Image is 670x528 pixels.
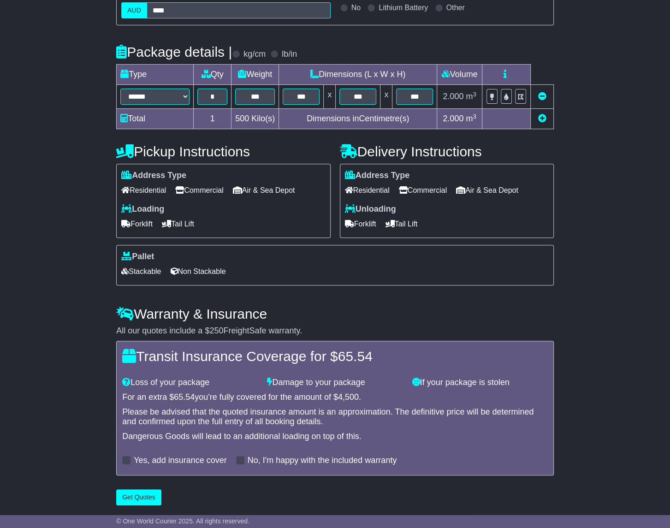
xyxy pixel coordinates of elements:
h4: Warranty & Insurance [116,306,554,321]
h4: Transit Insurance Coverage for $ [122,349,548,364]
sup: 3 [473,91,476,98]
span: 500 [235,114,249,123]
div: Loss of your package [118,378,262,388]
div: If your package is stolen [408,378,552,388]
td: x [380,85,392,109]
td: Dimensions (L x W x H) [279,65,437,85]
label: Address Type [121,171,186,181]
td: Type [117,65,194,85]
label: Loading [121,204,164,214]
td: Total [117,109,194,129]
sup: 3 [473,113,476,120]
label: Yes, add insurance cover [134,456,226,466]
div: For an extra $ you're fully covered for the amount of $ . [122,392,548,403]
span: Air & Sea Depot [233,183,295,197]
label: No [351,3,361,12]
span: Tail Lift [385,217,418,231]
div: Please be advised that the quoted insurance amount is an approximation. The definitive price will... [122,407,548,427]
span: 250 [209,326,223,335]
td: Weight [231,65,279,85]
div: All our quotes include a $ FreightSafe warranty. [116,326,554,336]
label: Unloading [345,204,396,214]
h4: Pickup Instructions [116,144,330,159]
span: m [466,114,476,123]
td: Kilo(s) [231,109,279,129]
span: 2.000 [443,114,463,123]
label: lb/in [282,49,297,59]
span: Residential [345,183,390,197]
a: Add new item [538,114,546,123]
span: 4,500 [338,392,359,402]
h4: Package details | [116,44,232,59]
label: Address Type [345,171,410,181]
label: Lithium Battery [379,3,428,12]
label: kg/cm [243,49,266,59]
span: Residential [121,183,166,197]
td: Dimensions in Centimetre(s) [279,109,437,129]
h4: Delivery Instructions [340,144,554,159]
button: Get Quotes [116,489,161,505]
span: Air & Sea Depot [456,183,518,197]
span: 65.54 [174,392,195,402]
td: x [324,85,336,109]
span: Commercial [399,183,447,197]
span: Stackable [121,264,161,279]
span: Commercial [175,183,223,197]
div: Dangerous Goods will lead to an additional loading on top of this. [122,432,548,442]
span: © One World Courier 2025. All rights reserved. [116,517,249,525]
span: Tail Lift [162,217,194,231]
span: 65.54 [338,349,373,364]
label: AUD [121,2,147,18]
span: Non Stackable [170,264,225,279]
span: 2.000 [443,92,463,101]
div: Damage to your package [262,378,407,388]
td: Volume [437,65,482,85]
a: Remove this item [538,92,546,101]
label: Pallet [121,252,154,262]
td: 1 [194,109,231,129]
td: Qty [194,65,231,85]
span: m [466,92,476,101]
span: Forklift [121,217,153,231]
span: Forklift [345,217,376,231]
label: No, I'm happy with the included warranty [248,456,397,466]
label: Other [446,3,465,12]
